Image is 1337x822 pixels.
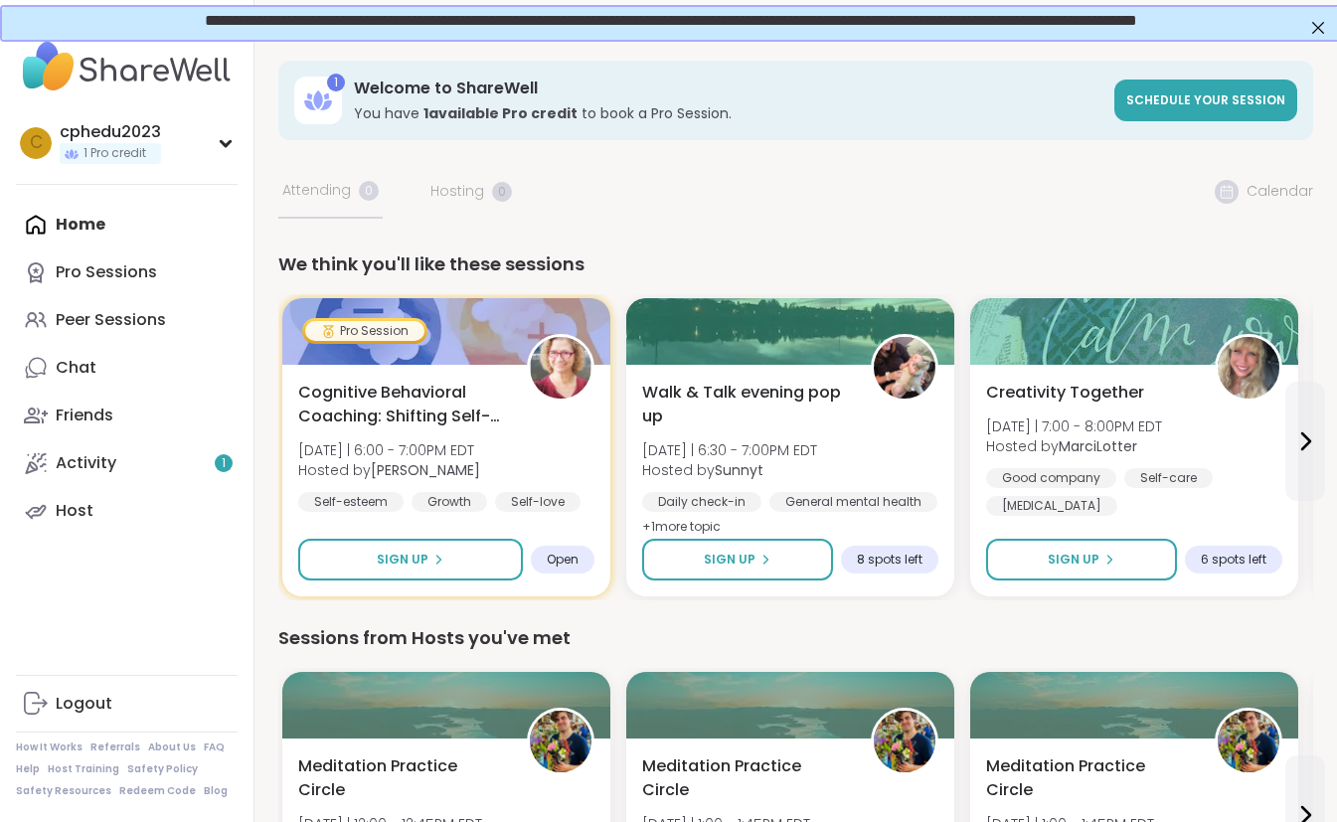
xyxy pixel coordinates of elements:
img: MarciLotter [1218,337,1279,399]
span: Hosted by [642,460,817,480]
span: Cognitive Behavioral Coaching: Shifting Self-Talk [298,381,505,428]
span: Walk & Talk evening pop up [642,381,849,428]
div: Friends [56,405,113,426]
a: Help [16,762,40,776]
img: ShareWell Nav Logo [16,32,238,101]
b: 1 available Pro credit [423,103,578,123]
div: 1 [327,74,345,91]
div: [MEDICAL_DATA] [986,496,1117,516]
a: Chat [16,344,238,392]
img: Nicholas [1218,711,1279,772]
span: Meditation Practice Circle [986,754,1193,802]
div: Good company [986,468,1116,488]
span: Sign Up [704,551,755,569]
b: Sunnyt [715,460,763,480]
b: [PERSON_NAME] [371,460,480,480]
span: c [30,130,43,156]
div: Self-care [1124,468,1213,488]
a: Activity1 [16,439,238,487]
div: Daily check-in [642,492,761,512]
img: Nicholas [530,711,591,772]
span: Hosted by [298,460,480,480]
span: [DATE] | 7:00 - 8:00PM EDT [986,416,1162,436]
button: Sign Up [986,539,1177,580]
div: Pro Sessions [56,261,157,283]
a: Logout [16,680,238,728]
h3: You have to book a Pro Session. [354,103,1102,123]
a: About Us [148,740,196,754]
button: Sign Up [298,539,523,580]
span: 6 spots left [1201,552,1266,568]
span: Sign Up [1048,551,1099,569]
span: Hosted by [986,436,1162,456]
div: General mental health [769,492,937,512]
a: Safety Resources [16,784,111,798]
a: Friends [16,392,238,439]
span: 1 [222,455,226,472]
a: Peer Sessions [16,296,238,344]
div: cphedu2023 [60,121,161,143]
a: Referrals [90,740,140,754]
a: How It Works [16,740,83,754]
div: Peer Sessions [56,309,166,331]
span: [DATE] | 6:30 - 7:00PM EDT [642,440,817,460]
h3: Welcome to ShareWell [354,78,1102,99]
b: MarciLotter [1059,436,1137,456]
div: Self-esteem [298,492,404,512]
div: Logout [56,693,112,715]
div: Chat [56,357,96,379]
div: Pro Session [305,321,424,341]
a: Host Training [48,762,119,776]
a: Redeem Code [119,784,196,798]
div: Sessions from Hosts you've met [278,624,1313,652]
a: Pro Sessions [16,248,238,296]
span: 8 spots left [857,552,922,568]
span: Schedule your session [1126,91,1285,108]
div: We think you'll like these sessions [278,250,1313,278]
span: Meditation Practice Circle [298,754,505,802]
a: Blog [204,784,228,798]
span: Meditation Practice Circle [642,754,849,802]
a: Safety Policy [127,762,198,776]
img: Nicholas [874,711,935,772]
span: [DATE] | 6:00 - 7:00PM EDT [298,440,480,460]
div: Activity [56,452,116,474]
button: Sign Up [642,539,833,580]
span: 1 Pro credit [84,145,146,162]
div: Host [56,500,93,522]
span: Creativity Together [986,381,1144,405]
a: Host [16,487,238,535]
span: Sign Up [377,551,428,569]
div: Growth [412,492,487,512]
a: FAQ [204,740,225,754]
span: Open [547,552,579,568]
img: Sunnyt [874,337,935,399]
a: Schedule your session [1114,80,1297,121]
div: Self-love [495,492,581,512]
img: Fausta [530,337,591,399]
